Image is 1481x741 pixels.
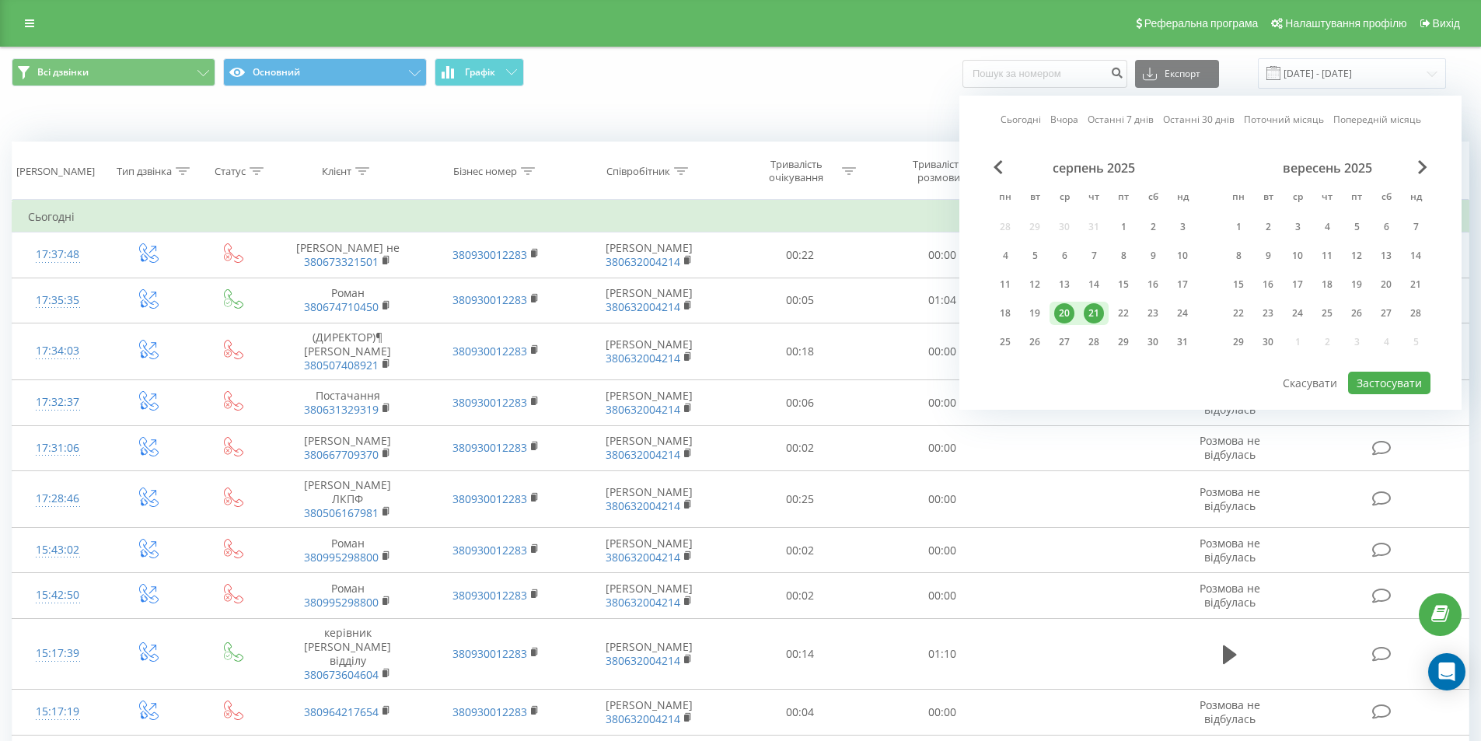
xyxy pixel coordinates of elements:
[1258,246,1278,266] div: 9
[1312,273,1342,296] div: чт 18 вер 2025 р.
[1050,330,1079,354] div: ср 27 серп 2025 р.
[1084,303,1104,323] div: 21
[1428,653,1465,690] div: Open Intercom Messenger
[1053,187,1076,210] abbr: середа
[1333,112,1421,127] a: Попередній місяць
[435,58,524,86] button: Графік
[994,160,1003,174] span: Previous Month
[1172,303,1193,323] div: 24
[274,618,421,690] td: керівник [PERSON_NAME] відділу
[1054,303,1074,323] div: 20
[1143,217,1163,237] div: 2
[570,618,729,690] td: [PERSON_NAME]
[570,323,729,380] td: [PERSON_NAME]
[1406,274,1426,295] div: 21
[1228,303,1249,323] div: 22
[1401,273,1430,296] div: нд 21 вер 2025 р.
[871,323,1014,380] td: 00:00
[1112,187,1135,210] abbr: п’ятниця
[1253,330,1283,354] div: вт 30 вер 2025 р.
[606,254,680,269] a: 380632004214
[1347,246,1367,266] div: 12
[1084,274,1104,295] div: 14
[1023,187,1046,210] abbr: вівторок
[1079,273,1109,296] div: чт 14 серп 2025 р.
[452,646,527,661] a: 380930012283
[871,470,1014,528] td: 00:00
[1406,303,1426,323] div: 28
[1168,302,1197,325] div: нд 24 серп 2025 р.
[871,528,1014,573] td: 00:00
[990,273,1020,296] div: пн 11 серп 2025 р.
[274,425,421,470] td: [PERSON_NAME]
[1287,303,1308,323] div: 24
[1224,160,1430,176] div: вересень 2025
[1025,274,1045,295] div: 12
[28,239,88,270] div: 17:37:48
[304,595,379,610] a: 380995298800
[871,278,1014,323] td: 01:04
[1253,302,1283,325] div: вт 23 вер 2025 р.
[1200,536,1260,564] span: Розмова не відбулась
[606,402,680,417] a: 380632004214
[606,165,670,178] div: Співробітник
[729,380,871,425] td: 00:06
[1371,215,1401,239] div: сб 6 вер 2025 р.
[606,351,680,365] a: 380632004214
[1253,273,1283,296] div: вт 16 вер 2025 р.
[1109,215,1138,239] div: пт 1 серп 2025 р.
[871,380,1014,425] td: 00:00
[1109,330,1138,354] div: пт 29 серп 2025 р.
[274,528,421,573] td: Роман
[1348,372,1430,394] button: Застосувати
[1244,112,1324,127] a: Поточний місяць
[1347,303,1367,323] div: 26
[452,588,527,603] a: 380930012283
[1082,187,1106,210] abbr: четвер
[1050,302,1079,325] div: ср 20 серп 2025 р.
[1283,244,1312,267] div: ср 10 вер 2025 р.
[304,667,379,682] a: 380673604604
[16,165,95,178] div: [PERSON_NAME]
[1376,246,1396,266] div: 13
[1258,217,1278,237] div: 2
[1109,302,1138,325] div: пт 22 серп 2025 р.
[570,380,729,425] td: [PERSON_NAME]
[729,425,871,470] td: 00:02
[1138,215,1168,239] div: сб 2 серп 2025 р.
[12,201,1469,232] td: Сьогодні
[452,543,527,557] a: 380930012283
[304,550,379,564] a: 380995298800
[1168,273,1197,296] div: нд 17 серп 2025 р.
[1020,244,1050,267] div: вт 5 серп 2025 р.
[1287,246,1308,266] div: 10
[1143,246,1163,266] div: 9
[1342,273,1371,296] div: пт 19 вер 2025 р.
[1020,330,1050,354] div: вт 26 серп 2025 р.
[1376,217,1396,237] div: 6
[1143,332,1163,352] div: 30
[755,158,838,184] div: Тривалість очікування
[1228,246,1249,266] div: 8
[1143,274,1163,295] div: 16
[606,653,680,668] a: 380632004214
[1050,244,1079,267] div: ср 6 серп 2025 р.
[729,573,871,618] td: 00:02
[1283,302,1312,325] div: ср 24 вер 2025 р.
[1315,187,1339,210] abbr: четвер
[1020,273,1050,296] div: вт 12 серп 2025 р.
[1172,246,1193,266] div: 10
[452,395,527,410] a: 380930012283
[1371,244,1401,267] div: сб 13 вер 2025 р.
[1317,217,1337,237] div: 4
[1312,302,1342,325] div: чт 25 вер 2025 р.
[1312,215,1342,239] div: чт 4 вер 2025 р.
[274,470,421,528] td: [PERSON_NAME] ЛКПФ
[1001,112,1041,127] a: Сьогодні
[1025,332,1045,352] div: 26
[453,165,517,178] div: Бізнес номер
[452,344,527,358] a: 380930012283
[452,247,527,262] a: 380930012283
[570,278,729,323] td: [PERSON_NAME]
[1401,215,1430,239] div: нд 7 вер 2025 р.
